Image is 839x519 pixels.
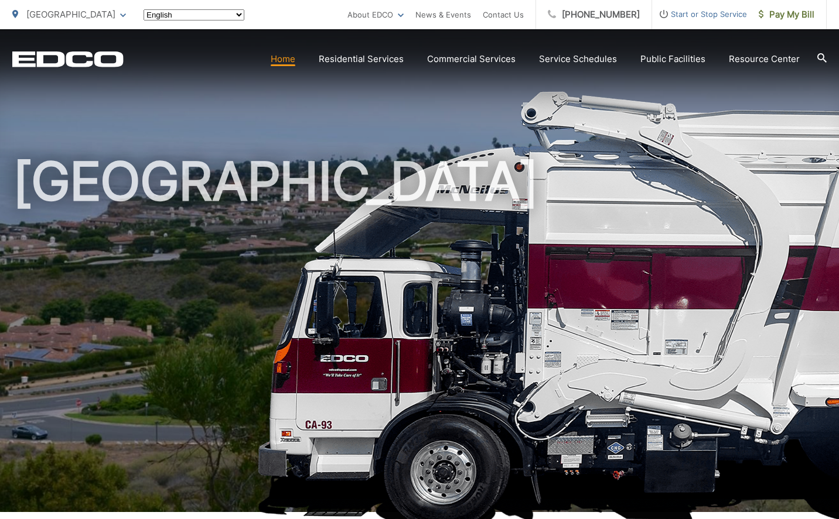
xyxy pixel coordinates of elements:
[427,52,516,66] a: Commercial Services
[759,8,814,22] span: Pay My Bill
[415,8,471,22] a: News & Events
[640,52,705,66] a: Public Facilities
[729,52,800,66] a: Resource Center
[319,52,404,66] a: Residential Services
[271,52,295,66] a: Home
[26,9,115,20] span: [GEOGRAPHIC_DATA]
[539,52,617,66] a: Service Schedules
[144,9,244,20] select: Select a language
[483,8,524,22] a: Contact Us
[347,8,404,22] a: About EDCO
[12,51,124,67] a: EDCD logo. Return to the homepage.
